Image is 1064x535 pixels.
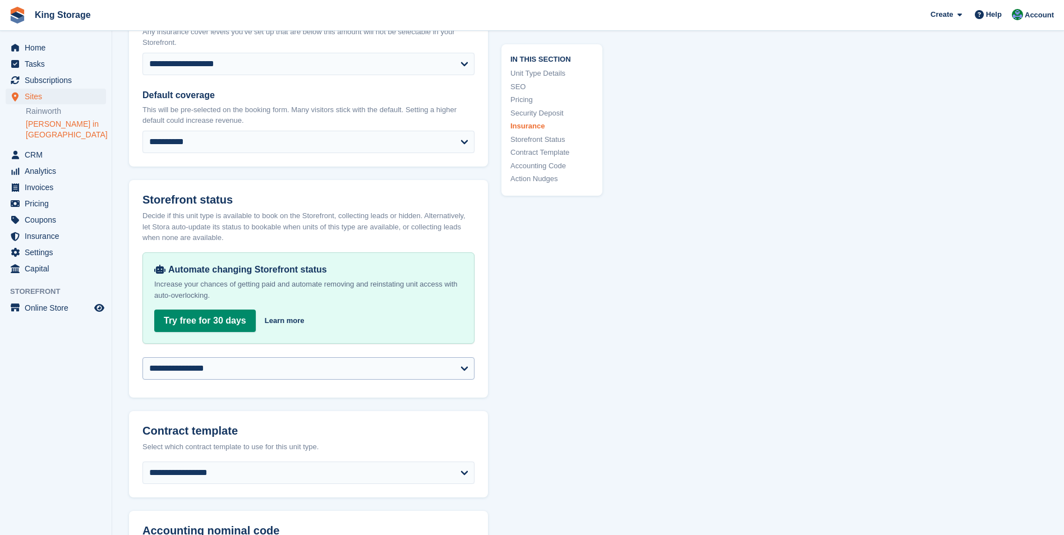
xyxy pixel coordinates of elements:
a: menu [6,72,106,88]
p: Increase your chances of getting paid and automate removing and reinstating unit access with auto... [154,279,463,301]
a: [PERSON_NAME] in [GEOGRAPHIC_DATA] [26,119,106,140]
span: Home [25,40,92,56]
a: menu [6,147,106,163]
a: Try free for 30 days [154,310,256,332]
div: Automate changing Storefront status [154,264,463,275]
a: menu [6,196,106,211]
a: Rainworth [26,106,106,117]
a: Insurance [510,121,593,132]
a: menu [6,228,106,244]
a: menu [6,89,106,104]
div: Decide if this unit type is available to book on the Storefront, collecting leads or hidden. Alte... [142,210,475,243]
a: Learn more [265,315,305,326]
span: Subscriptions [25,72,92,88]
span: Online Store [25,300,92,316]
a: Action Nudges [510,173,593,185]
a: SEO [510,81,593,92]
img: John King [1012,9,1023,20]
a: menu [6,163,106,179]
a: Contract Template [510,147,593,158]
a: menu [6,261,106,276]
span: Sites [25,89,92,104]
span: CRM [25,147,92,163]
a: menu [6,212,106,228]
span: In this section [510,53,593,63]
span: Settings [25,245,92,260]
a: Pricing [510,94,593,105]
a: menu [6,179,106,195]
span: Analytics [25,163,92,179]
span: Invoices [25,179,92,195]
img: stora-icon-8386f47178a22dfd0bd8f6a31ec36ba5ce8667c1dd55bd0f319d3a0aa187defe.svg [9,7,26,24]
a: King Storage [30,6,95,24]
span: Insurance [25,228,92,244]
a: Accounting Code [510,160,593,171]
h2: Storefront status [142,193,475,206]
span: Create [931,9,953,20]
a: Unit Type Details [510,68,593,79]
a: menu [6,245,106,260]
a: Security Deposit [510,107,593,118]
label: Default coverage [142,89,475,102]
span: Storefront [10,286,112,297]
div: Select which contract template to use for this unit type. [142,441,475,453]
a: menu [6,300,106,316]
span: Pricing [25,196,92,211]
span: Help [986,9,1002,20]
span: Capital [25,261,92,276]
a: Storefront Status [510,133,593,145]
span: Tasks [25,56,92,72]
p: Optionally set the minimum amount of coverage customers must have in order to book this unit type... [142,15,475,48]
a: Preview store [93,301,106,315]
a: menu [6,40,106,56]
h2: Contract template [142,425,475,437]
span: Coupons [25,212,92,228]
a: menu [6,56,106,72]
span: Account [1025,10,1054,21]
p: This will be pre-selected on the booking form. Many visitors stick with the default. Setting a hi... [142,104,475,126]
